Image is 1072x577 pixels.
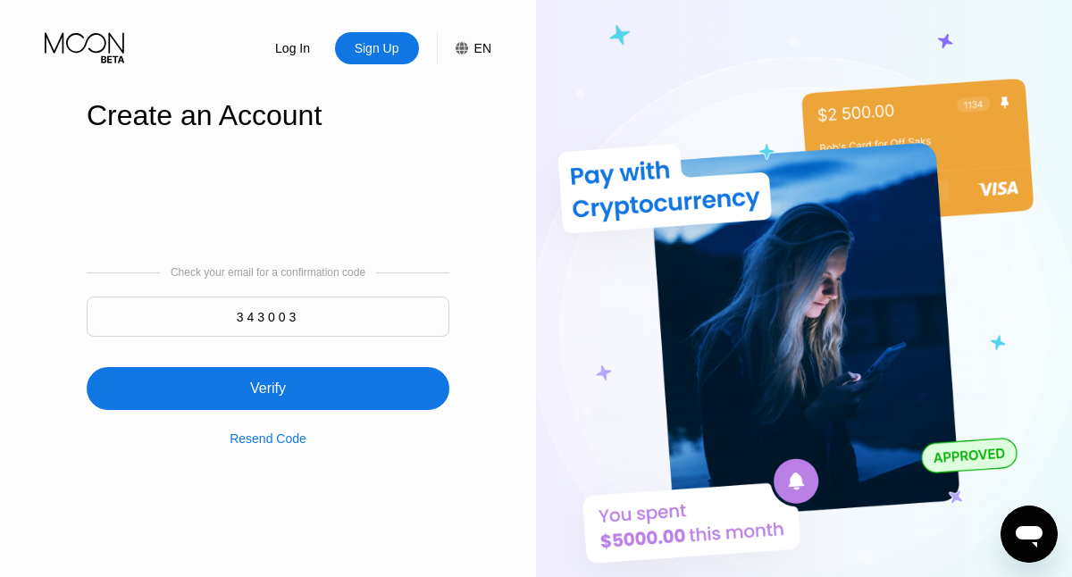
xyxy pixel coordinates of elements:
div: EN [474,41,491,55]
div: Log In [251,32,335,64]
div: Log In [273,39,312,57]
div: Check your email for a confirmation code [171,266,365,279]
div: EN [437,32,491,64]
div: Sign Up [335,32,419,64]
div: Resend Code [230,431,306,446]
div: Create an Account [87,99,449,132]
div: Verify [250,380,286,397]
input: 000000 [87,297,449,337]
iframe: Button to launch messaging window [1001,506,1058,563]
div: Resend Code [230,410,306,446]
div: Sign Up [353,39,401,57]
div: Verify [87,346,449,410]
